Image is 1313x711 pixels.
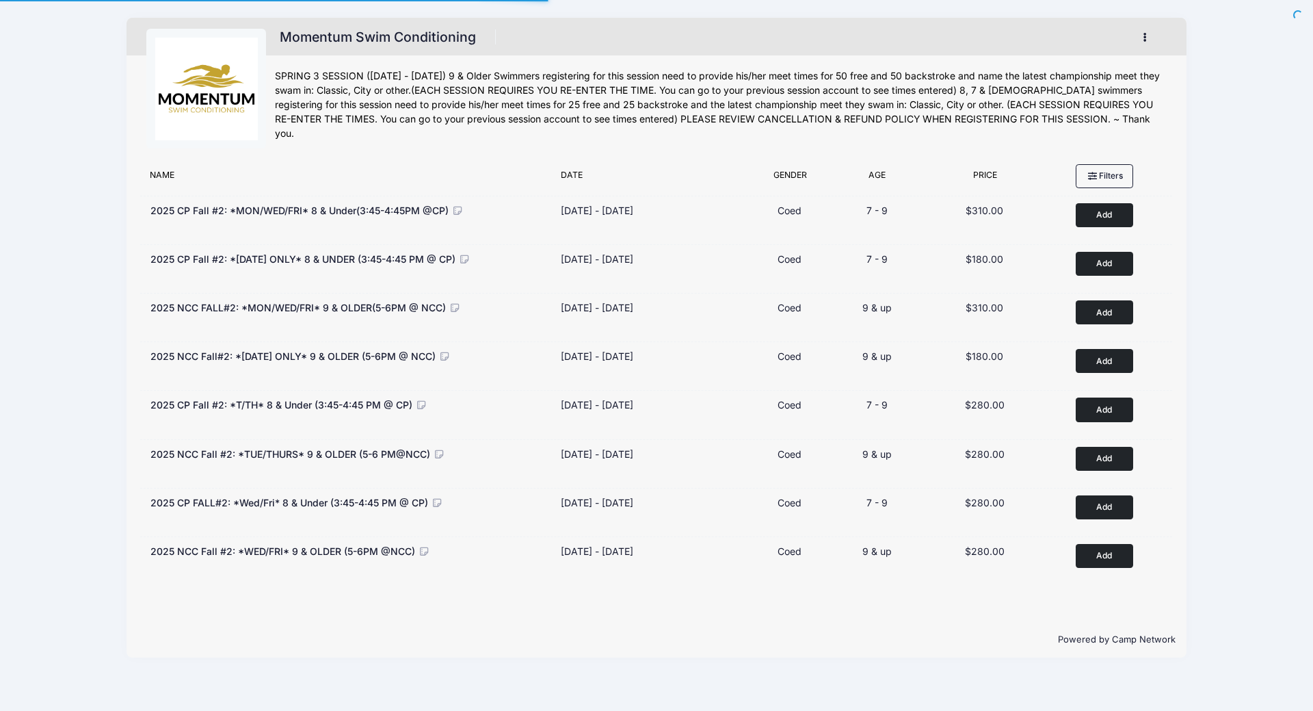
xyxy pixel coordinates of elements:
[137,633,1176,647] p: Powered by Camp Network
[866,399,888,411] span: 7 - 9
[862,448,892,460] span: 9 & up
[1076,300,1133,324] button: Add
[966,253,1003,265] span: $180.00
[862,350,892,362] span: 9 & up
[561,447,633,461] div: [DATE] - [DATE]
[150,545,415,557] span: 2025 NCC Fall #2: *WED/FRI* 9 & OLDER (5-6PM @NCC)
[150,448,430,460] span: 2025 NCC Fall #2: *TUE/THURS* 9 & OLDER (5-6 PM@NCC)
[966,350,1003,362] span: $180.00
[862,302,892,313] span: 9 & up
[143,169,553,188] div: Name
[1076,203,1133,227] button: Add
[966,302,1003,313] span: $310.00
[862,545,892,557] span: 9 & up
[150,497,428,508] span: 2025 CP FALL#2: *Wed/Fri* 8 & Under (3:45-4:45 PM @ CP)
[831,169,923,188] div: Age
[275,25,480,49] h1: Momentum Swim Conditioning
[1076,252,1133,276] button: Add
[923,169,1046,188] div: Price
[778,448,801,460] span: Coed
[150,253,455,265] span: 2025 CP Fall #2: *[DATE] ONLY* 8 & UNDER (3:45-4:45 PM @ CP)
[561,544,633,558] div: [DATE] - [DATE]
[866,253,888,265] span: 7 - 9
[778,302,801,313] span: Coed
[965,399,1005,411] span: $280.00
[561,495,633,510] div: [DATE] - [DATE]
[1076,398,1133,422] button: Add
[965,448,1005,460] span: $280.00
[1076,544,1133,568] button: Add
[966,205,1003,216] span: $310.00
[749,169,831,188] div: Gender
[150,399,412,411] span: 2025 CP Fall #2: *T/TH* 8 & Under (3:45-4:45 PM @ CP)
[150,302,446,313] span: 2025 NCC FALL#2: *MON/WED/FRI* 9 & OLDER(5-6PM @ NCC)
[778,497,801,508] span: Coed
[1076,349,1133,373] button: Add
[150,350,436,362] span: 2025 NCC Fall#2: *[DATE] ONLY* 9 & OLDER (5-6PM @ NCC)
[275,69,1167,141] div: SPRING 3 SESSION ([DATE] - [DATE]) 9 & Older Swimmers registering for this session need to provid...
[965,545,1005,557] span: $280.00
[155,38,258,140] img: logo
[778,253,801,265] span: Coed
[561,349,633,363] div: [DATE] - [DATE]
[778,399,801,411] span: Coed
[1076,164,1133,188] button: Filters
[1076,447,1133,471] button: Add
[561,203,633,218] div: [DATE] - [DATE]
[778,545,801,557] span: Coed
[965,497,1005,508] span: $280.00
[1076,495,1133,519] button: Add
[866,205,888,216] span: 7 - 9
[778,350,801,362] span: Coed
[554,169,749,188] div: Date
[561,398,633,412] div: [DATE] - [DATE]
[561,300,633,315] div: [DATE] - [DATE]
[866,497,888,508] span: 7 - 9
[150,205,449,216] span: 2025 CP Fall #2: *MON/WED/FRI* 8 & Under(3:45-4:45PM @CP)
[778,205,801,216] span: Coed
[561,252,633,266] div: [DATE] - [DATE]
